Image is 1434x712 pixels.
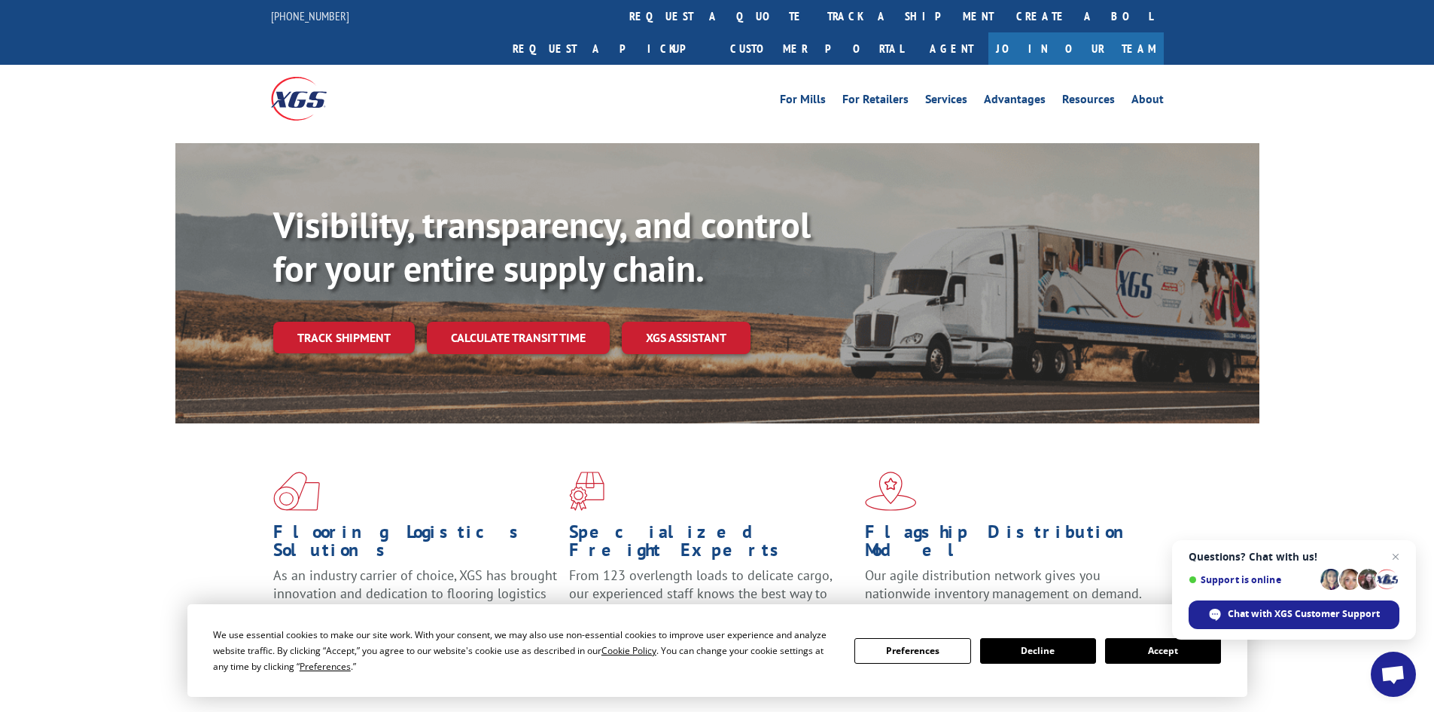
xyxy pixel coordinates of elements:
span: Cookie Policy [601,644,656,657]
h1: Flooring Logistics Solutions [273,523,558,567]
h1: Specialized Freight Experts [569,523,854,567]
h1: Flagship Distribution Model [865,523,1149,567]
a: [PHONE_NUMBER] [271,8,349,23]
button: Decline [980,638,1096,664]
b: Visibility, transparency, and control for your entire supply chain. [273,201,811,292]
button: Accept [1105,638,1221,664]
span: As an industry carrier of choice, XGS has brought innovation and dedication to flooring logistics... [273,567,557,620]
a: About [1131,93,1164,110]
a: Resources [1062,93,1115,110]
a: Track shipment [273,322,415,353]
span: Chat with XGS Customer Support [1189,600,1399,629]
img: xgs-icon-focused-on-flooring-red [569,472,604,511]
a: Services [925,93,967,110]
span: Preferences [300,660,351,673]
a: Calculate transit time [427,322,610,354]
a: Open chat [1371,652,1416,697]
span: Questions? Chat with us! [1189,551,1399,563]
span: Support is online [1189,574,1315,585]
img: xgs-icon-flagship-distribution-model-red [865,472,917,511]
a: Join Our Team [988,32,1164,65]
div: Cookie Consent Prompt [187,604,1247,697]
button: Preferences [854,638,970,664]
a: Agent [915,32,988,65]
a: XGS ASSISTANT [622,322,750,354]
a: Request a pickup [501,32,719,65]
a: For Mills [780,93,826,110]
a: Customer Portal [719,32,915,65]
a: For Retailers [842,93,909,110]
a: Advantages [984,93,1046,110]
img: xgs-icon-total-supply-chain-intelligence-red [273,472,320,511]
span: Our agile distribution network gives you nationwide inventory management on demand. [865,567,1142,602]
div: We use essential cookies to make our site work. With your consent, we may also use non-essential ... [213,627,836,674]
p: From 123 overlength loads to delicate cargo, our experienced staff knows the best way to move you... [569,567,854,634]
span: Chat with XGS Customer Support [1228,607,1380,621]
